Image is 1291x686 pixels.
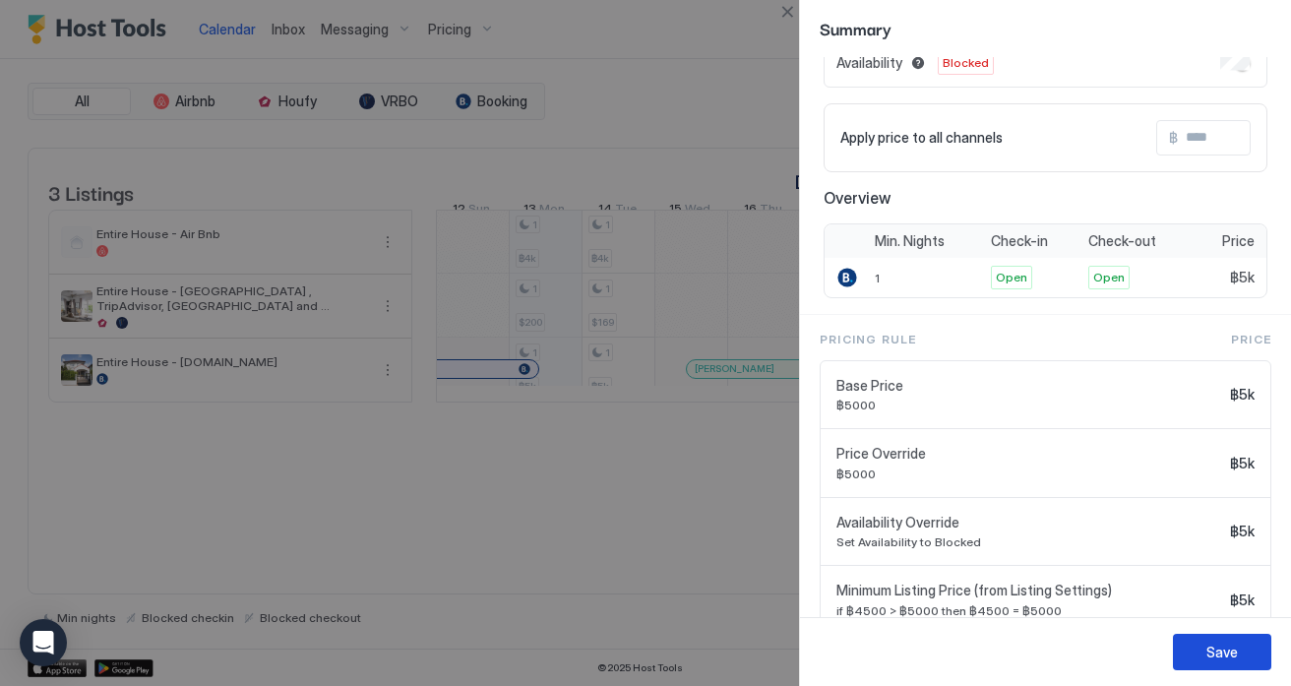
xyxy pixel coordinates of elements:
[943,54,989,72] span: Blocked
[875,232,945,250] span: Min. Nights
[836,514,1222,531] span: Availability Override
[836,467,1222,481] span: ฿5000
[1230,523,1255,540] span: ฿5k
[824,188,1267,208] span: Overview
[1088,232,1156,250] span: Check-out
[1231,331,1271,348] span: Price
[836,54,902,72] span: Availability
[1206,642,1238,662] div: Save
[1169,129,1178,147] span: ฿
[840,129,1003,147] span: Apply price to all channels
[1230,592,1255,609] span: ฿5k
[1093,269,1125,286] span: Open
[20,619,67,666] div: Open Intercom Messenger
[836,377,1222,395] span: Base Price
[820,331,916,348] span: Pricing Rule
[1230,269,1255,286] span: ฿5k
[991,232,1048,250] span: Check-in
[996,269,1027,286] span: Open
[836,398,1222,412] span: ฿5000
[836,603,1222,618] span: if ฿4500 > ฿5000 then ฿4500 = ฿5000
[836,582,1222,599] span: Minimum Listing Price (from Listing Settings)
[875,271,880,285] span: 1
[836,445,1222,463] span: Price Override
[1230,386,1255,404] span: ฿5k
[1173,634,1271,670] button: Save
[906,51,930,75] button: Blocked dates override all pricing rules and remain unavailable until manually unblocked
[836,534,1222,549] span: Set Availability to Blocked
[1230,455,1255,472] span: ฿5k
[1222,232,1255,250] span: Price
[820,16,1271,40] span: Summary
